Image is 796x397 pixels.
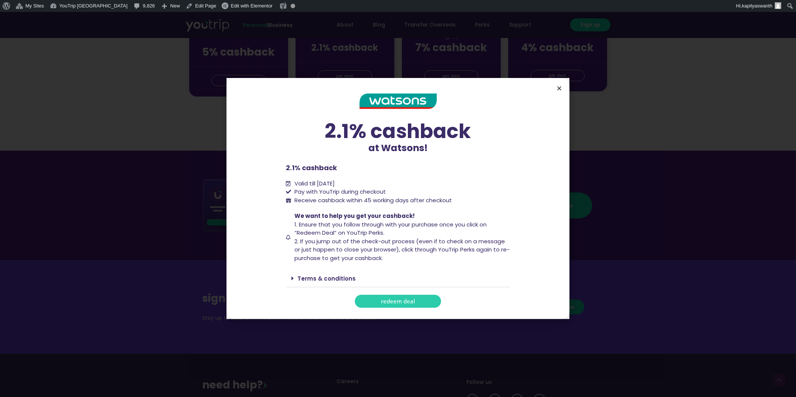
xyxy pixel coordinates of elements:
[742,3,772,9] span: kapilyaswanth
[286,121,510,155] div: at Watsons!
[355,295,441,308] a: redeem deal
[294,221,487,237] span: 1. Ensure that you follow through with your purchase once you click on “Redeem Deal” on YouTrip P...
[293,188,386,196] span: Pay with YouTrip during checkout
[294,212,415,220] span: We want to help you get your cashback!
[294,237,510,262] span: 2. If you jump out of the check-out process (even if to check on a message or just happen to clos...
[286,121,510,141] div: 2.1% cashback
[294,179,335,187] span: Valid till [DATE]
[298,275,356,282] a: Terms & conditions
[231,3,273,9] span: Edit with Elementor
[293,196,452,205] span: Receive cashback within 45 working days after checkout
[381,298,415,304] span: redeem deal
[286,163,510,173] p: 2.1% cashback
[286,270,510,287] div: Terms & conditions
[556,85,562,91] a: Close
